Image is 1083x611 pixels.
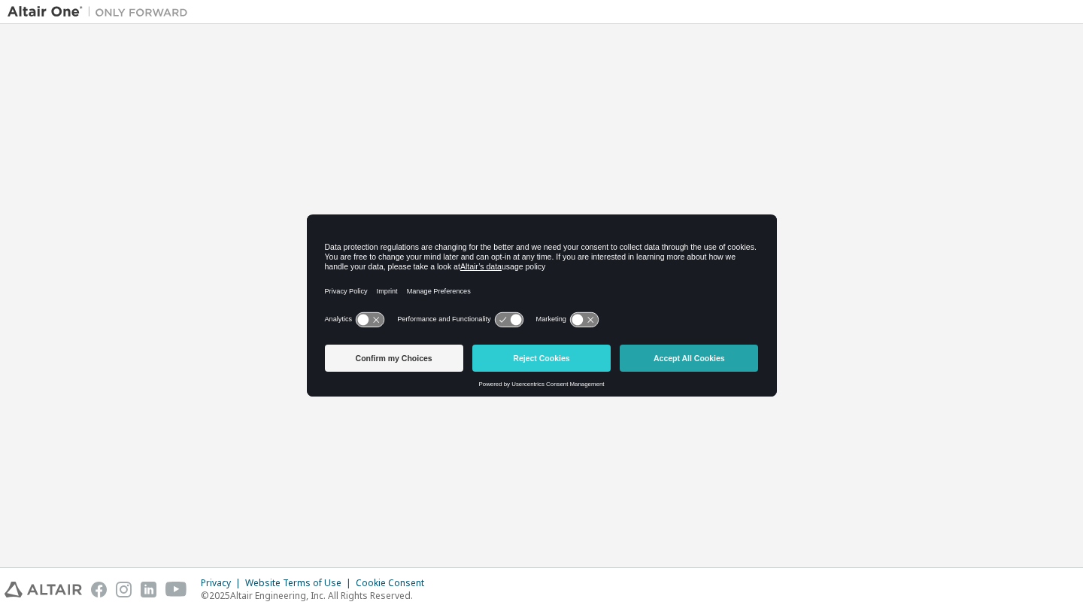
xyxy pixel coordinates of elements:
[5,582,82,597] img: altair_logo.svg
[201,589,433,602] p: © 2025 Altair Engineering, Inc. All Rights Reserved.
[356,577,433,589] div: Cookie Consent
[141,582,156,597] img: linkedin.svg
[165,582,187,597] img: youtube.svg
[8,5,196,20] img: Altair One
[245,577,356,589] div: Website Terms of Use
[91,582,107,597] img: facebook.svg
[201,577,245,589] div: Privacy
[116,582,132,597] img: instagram.svg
